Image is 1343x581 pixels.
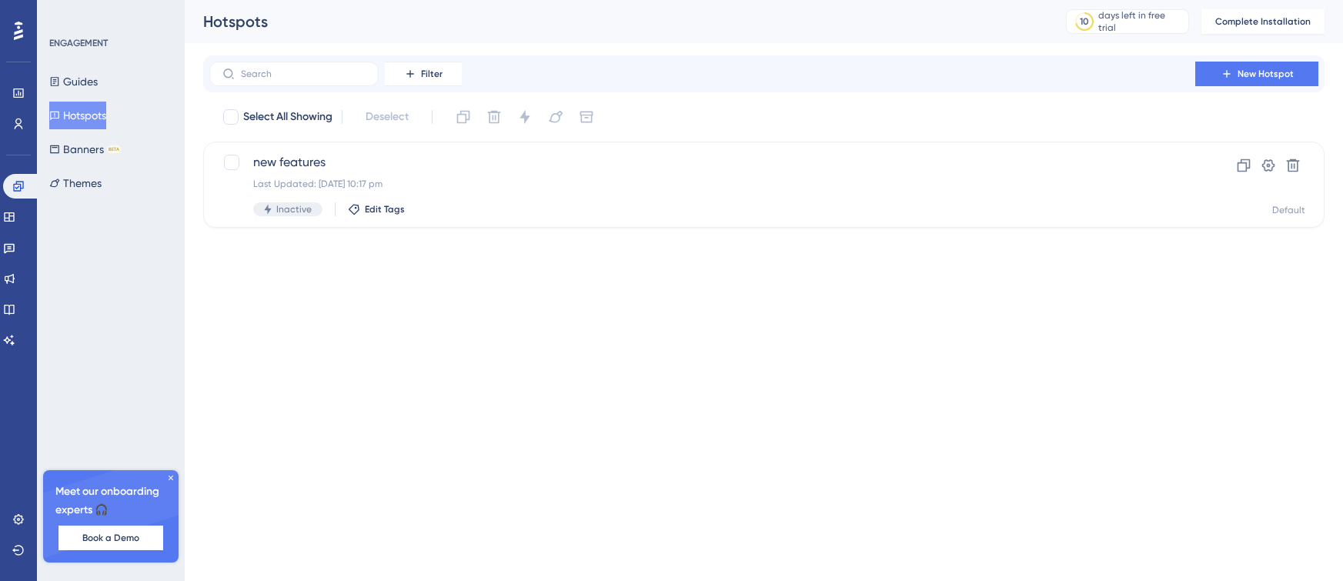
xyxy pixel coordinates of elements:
[1215,15,1311,28] span: Complete Installation
[421,68,443,80] span: Filter
[385,62,462,86] button: Filter
[49,135,121,163] button: BannersBETA
[49,169,102,197] button: Themes
[366,108,409,126] span: Deselect
[253,153,1151,172] span: new features
[107,145,121,153] div: BETA
[49,102,106,129] button: Hotspots
[1080,15,1089,28] div: 10
[49,37,108,49] div: ENGAGEMENT
[1238,68,1294,80] span: New Hotspot
[1098,9,1184,34] div: days left in free trial
[1272,204,1305,216] div: Default
[55,482,166,519] span: Meet our onboarding experts 🎧
[276,203,312,215] span: Inactive
[352,103,423,131] button: Deselect
[253,178,1151,190] div: Last Updated: [DATE] 10:17 pm
[241,68,366,79] input: Search
[365,203,405,215] span: Edit Tags
[243,108,332,126] span: Select All Showing
[58,526,163,550] button: Book a Demo
[203,11,1027,32] div: Hotspots
[1195,62,1318,86] button: New Hotspot
[1201,9,1325,34] button: Complete Installation
[49,68,98,95] button: Guides
[348,203,405,215] button: Edit Tags
[82,532,139,544] span: Book a Demo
